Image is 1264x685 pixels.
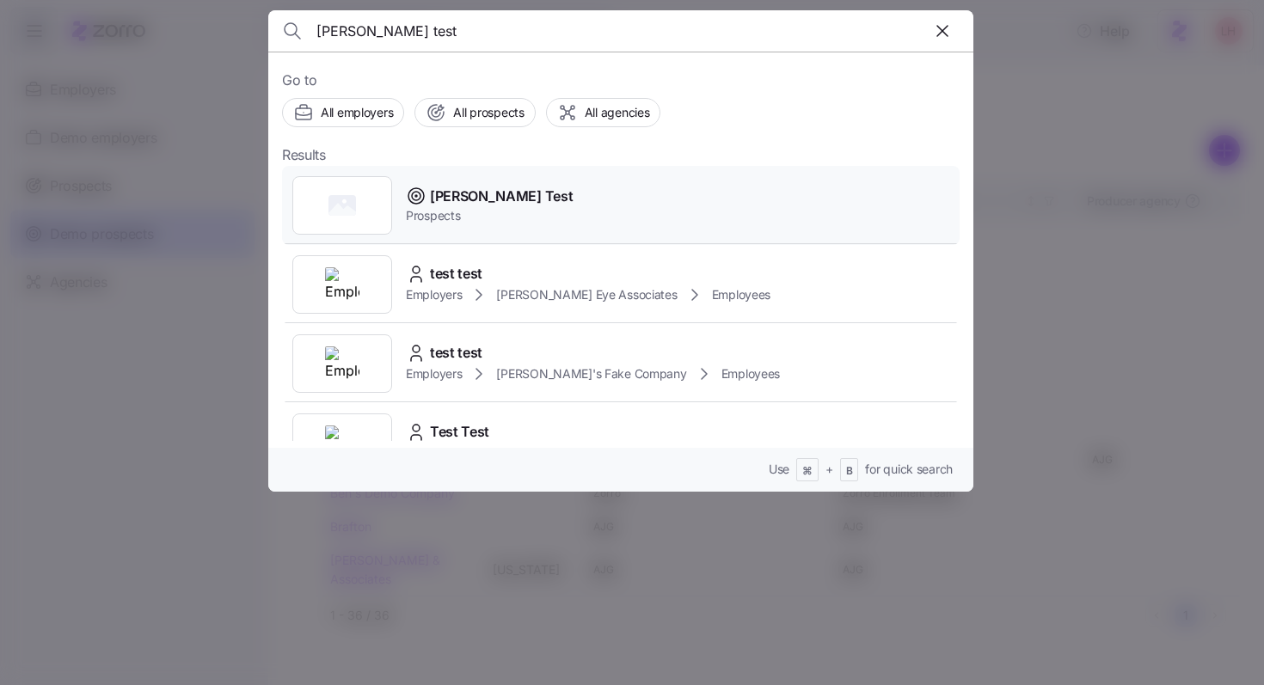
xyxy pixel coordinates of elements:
span: test test [430,342,482,364]
span: All employers [321,104,393,121]
span: Employers [406,365,462,382]
button: All prospects [414,98,535,127]
span: [PERSON_NAME]'s Fake Company [496,365,686,382]
img: Employer logo [325,346,359,381]
button: All agencies [546,98,661,127]
img: Employer logo [325,425,359,460]
span: ⌘ [802,464,813,479]
span: Prospects [406,207,573,224]
span: All agencies [585,104,650,121]
span: Results [282,144,326,166]
span: + [825,461,833,478]
span: test test [430,263,482,284]
button: All employers [282,98,404,127]
span: Go to [282,70,960,91]
span: All prospects [453,104,524,121]
span: for quick search [865,461,953,478]
span: Employers [406,286,462,303]
span: Employees [721,365,780,382]
span: [PERSON_NAME] Eye Associates [496,286,677,303]
span: Test Test [430,421,489,443]
span: B [846,464,853,479]
img: Employer logo [325,267,359,302]
span: [PERSON_NAME] Test [430,186,573,207]
span: Employees [712,286,770,303]
span: Use [769,461,789,478]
